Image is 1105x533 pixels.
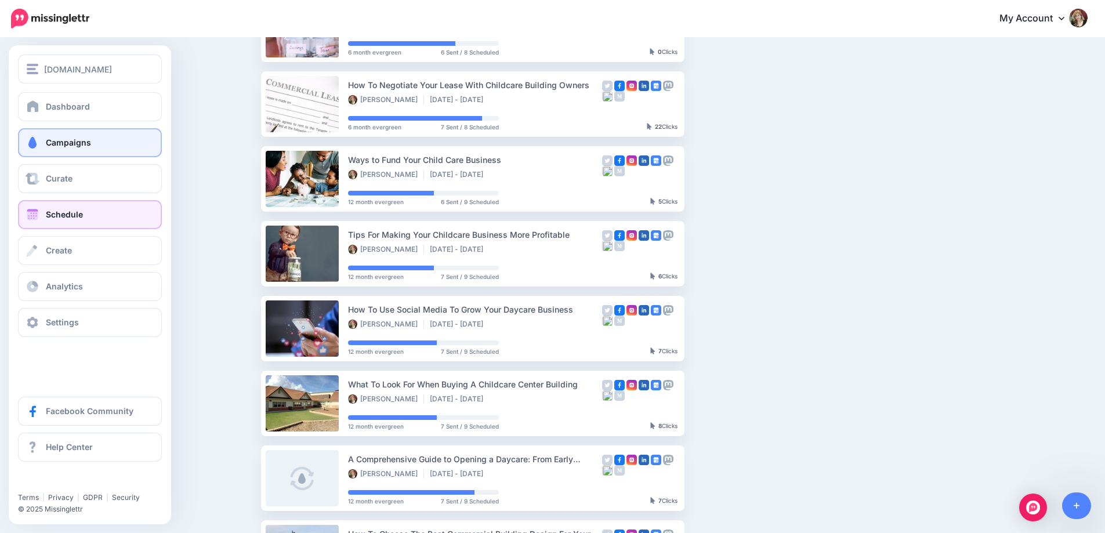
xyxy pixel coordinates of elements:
[602,465,613,476] img: bluesky-grey-square.png
[650,348,678,355] div: Clicks
[639,305,649,316] img: linkedin-square.png
[651,230,661,241] img: google_business-square.png
[639,81,649,91] img: linkedin-square.png
[18,503,169,515] li: © 2025 Missinglettr
[626,81,637,91] img: instagram-square.png
[18,493,39,502] a: Terms
[650,347,655,354] img: pointer-grey-darker.png
[602,230,613,241] img: twitter-grey-square.png
[663,155,673,166] img: mastodon-grey-square.png
[48,493,74,502] a: Privacy
[663,81,673,91] img: mastodon-grey-square.png
[348,274,404,280] span: 12 month evergreen
[663,230,673,241] img: mastodon-grey-square.png
[663,455,673,465] img: mastodon-grey-square.png
[430,394,489,404] li: [DATE] - [DATE]
[18,397,162,426] a: Facebook Community
[106,493,108,502] span: |
[18,92,162,121] a: Dashboard
[602,390,613,401] img: bluesky-grey-square.png
[348,320,424,329] li: [PERSON_NAME]
[658,48,662,55] b: 0
[602,166,613,176] img: bluesky-grey-square.png
[658,497,662,504] b: 7
[614,91,625,101] img: medium-grey-square.png
[614,155,625,166] img: facebook-square.png
[639,230,649,241] img: linkedin-square.png
[614,241,625,251] img: medium-grey-square.png
[18,476,106,488] iframe: Twitter Follow Button
[614,230,625,241] img: facebook-square.png
[602,155,613,166] img: twitter-grey-square.png
[348,199,404,205] span: 12 month evergreen
[11,9,89,28] img: Missinglettr
[626,305,637,316] img: instagram-square.png
[44,63,112,76] span: [DOMAIN_NAME]
[18,236,162,265] a: Create
[348,95,424,104] li: [PERSON_NAME]
[18,128,162,157] a: Campaigns
[348,170,424,179] li: [PERSON_NAME]
[46,245,72,255] span: Create
[650,198,678,205] div: Clicks
[650,49,678,56] div: Clicks
[602,316,613,326] img: bluesky-grey-square.png
[651,305,661,316] img: google_business-square.png
[348,78,602,92] div: How To Negotiate Your Lease With Childcare Building Owners
[348,378,602,391] div: What To Look For When Buying A Childcare Center Building
[626,230,637,241] img: instagram-square.png
[655,123,662,130] b: 22
[650,498,678,505] div: Clicks
[658,198,662,205] b: 5
[18,55,162,84] button: [DOMAIN_NAME]
[18,433,162,462] a: Help Center
[348,452,602,466] div: A Comprehensive Guide to Opening a Daycare: From Early Childhood Education to Marketing Strategies
[348,49,401,55] span: 6 month evergreen
[651,380,661,390] img: google_business-square.png
[647,123,652,130] img: pointer-grey-darker.png
[46,281,83,291] span: Analytics
[602,241,613,251] img: bluesky-grey-square.png
[639,380,649,390] img: linkedin-square.png
[18,164,162,193] a: Curate
[651,455,661,465] img: google_business-square.png
[639,455,649,465] img: linkedin-square.png
[650,497,655,504] img: pointer-grey-darker.png
[614,81,625,91] img: facebook-square.png
[430,95,489,104] li: [DATE] - [DATE]
[46,137,91,147] span: Campaigns
[348,349,404,354] span: 12 month evergreen
[626,380,637,390] img: instagram-square.png
[602,91,613,101] img: bluesky-grey-square.png
[348,423,404,429] span: 12 month evergreen
[658,273,662,280] b: 6
[83,493,103,502] a: GDPR
[348,153,602,166] div: Ways to Fund Your Child Care Business
[46,317,79,327] span: Settings
[602,305,613,316] img: twitter-grey-square.png
[602,455,613,465] img: twitter-grey-square.png
[988,5,1088,33] a: My Account
[650,422,655,429] img: pointer-grey-darker.png
[348,469,424,478] li: [PERSON_NAME]
[441,199,499,205] span: 6 Sent / 9 Scheduled
[441,124,499,130] span: 7 Sent / 8 Scheduled
[1019,494,1047,521] div: Open Intercom Messenger
[348,303,602,316] div: How To Use Social Media To Grow Your Daycare Business
[650,273,655,280] img: pointer-grey-darker.png
[348,124,401,130] span: 6 month evergreen
[441,49,499,55] span: 6 Sent / 8 Scheduled
[441,274,499,280] span: 7 Sent / 9 Scheduled
[46,442,93,452] span: Help Center
[348,498,404,504] span: 12 month evergreen
[27,64,38,74] img: menu.png
[647,124,678,130] div: Clicks
[430,320,489,329] li: [DATE] - [DATE]
[650,273,678,280] div: Clicks
[46,209,83,219] span: Schedule
[614,465,625,476] img: medium-grey-square.png
[639,155,649,166] img: linkedin-square.png
[658,347,662,354] b: 7
[77,493,79,502] span: |
[112,493,140,502] a: Security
